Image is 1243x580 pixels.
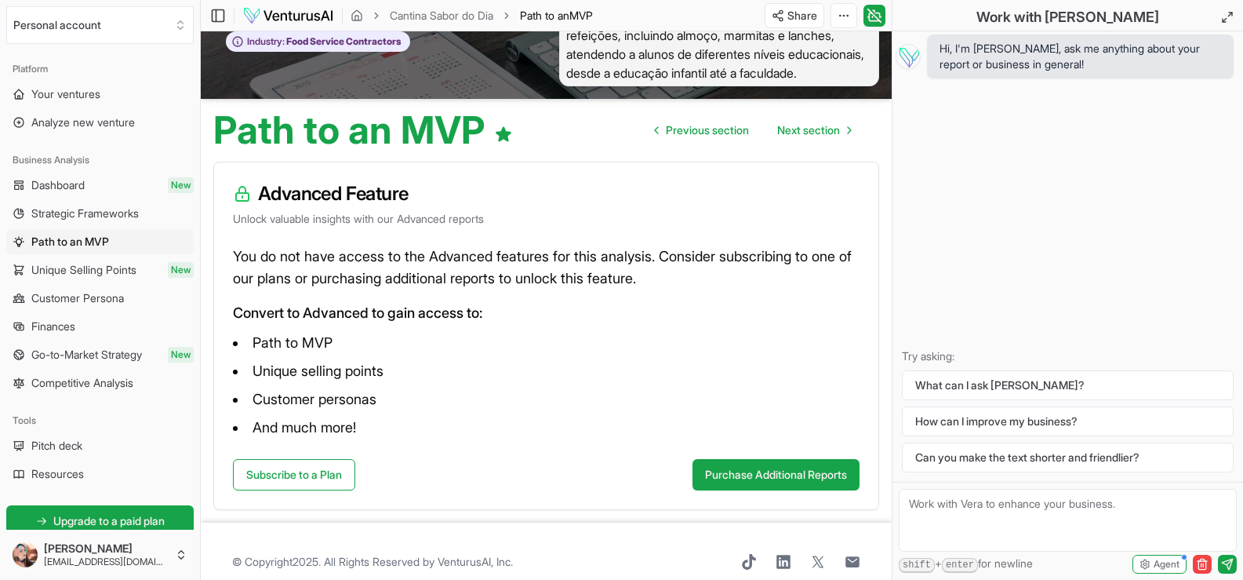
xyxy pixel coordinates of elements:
[6,6,194,44] button: Select an organization
[31,290,124,306] span: Customer Persona
[233,415,860,440] li: And much more!
[44,556,169,568] span: [EMAIL_ADDRESS][DOMAIN_NAME]
[233,246,860,290] p: You do not have access to the Advanced features for this analysis. Consider subscribing to one of...
[942,558,978,573] kbd: enter
[31,262,136,278] span: Unique Selling Points
[31,347,142,363] span: Go-to-Market Strategy
[438,555,511,568] a: VenturusAI, Inc
[896,44,921,69] img: Vera
[31,86,100,102] span: Your ventures
[168,347,194,363] span: New
[902,407,1234,436] button: How can I improve my business?
[6,257,194,283] a: Unique Selling PointsNew
[6,408,194,433] div: Tools
[6,461,194,487] a: Resources
[247,35,285,48] span: Industry:
[6,201,194,226] a: Strategic Frameworks
[6,342,194,367] a: Go-to-Market StrategyNew
[777,122,840,138] span: Next section
[520,9,569,22] span: Path to an
[13,542,38,567] img: ACg8ocIBopHMSmzbe2ESE6nYzvXQKBrsh_oyBMLWOJHg-HzCCq1BUy8D=s96-c
[213,111,513,149] h1: Path to an MVP
[6,286,194,311] a: Customer Persona
[765,3,824,28] button: Share
[642,115,863,146] nav: pagination
[976,6,1159,28] h2: Work with [PERSON_NAME]
[6,82,194,107] a: Your ventures
[31,206,139,221] span: Strategic Frameworks
[6,229,194,254] a: Path to an MVP
[31,177,85,193] span: Dashboard
[390,8,493,24] a: Cantina Sabor do Dia
[902,370,1234,400] button: What can I ask [PERSON_NAME]?
[232,554,513,570] span: © Copyright 2025 . All Rights Reserved by .
[233,302,860,324] p: Convert to Advanced to gain access to:
[899,556,1033,573] span: + for newline
[6,536,194,574] button: [PERSON_NAME][EMAIL_ADDRESS][DOMAIN_NAME]
[351,8,593,24] nav: breadcrumb
[642,115,761,146] a: Go to previous page
[233,211,860,227] p: Unlock valuable insights with our Advanced reports
[31,375,133,391] span: Competitive Analysis
[666,122,749,138] span: Previous section
[6,57,194,82] div: Platform
[902,443,1234,472] button: Can you make the text shorter and friendlier?
[31,438,82,454] span: Pitch deck
[31,319,75,334] span: Finances
[53,513,165,529] span: Upgrade to a paid plan
[233,387,860,412] li: Customer personas
[902,348,1234,364] p: Try asking:
[6,433,194,458] a: Pitch deck
[233,330,860,356] li: Path to MVP
[1154,558,1179,571] span: Agent
[242,6,334,25] img: logo
[233,181,860,206] h3: Advanced Feature
[31,234,109,250] span: Path to an MVP
[940,41,1221,72] span: Hi, I'm [PERSON_NAME], ask me anything about your report or business in general!
[6,314,194,339] a: Finances
[787,8,817,24] span: Share
[233,459,355,491] a: Subscribe to a Plan
[6,110,194,135] a: Analyze new venture
[520,8,593,24] span: Path to anMVP
[226,31,410,53] button: Industry:Food Service Contractors
[31,115,135,130] span: Analyze new venture
[765,115,863,146] a: Go to next page
[692,459,860,491] button: Purchase Additional Reports
[285,35,402,48] span: Food Service Contractors
[31,466,84,482] span: Resources
[6,370,194,396] a: Competitive Analysis
[233,359,860,384] li: Unique selling points
[6,173,194,198] a: DashboardNew
[6,505,194,537] a: Upgrade to a paid plan
[44,542,169,556] span: [PERSON_NAME]
[168,262,194,278] span: New
[899,558,935,573] kbd: shift
[1132,555,1187,574] button: Agent
[6,148,194,173] div: Business Analysis
[168,177,194,193] span: New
